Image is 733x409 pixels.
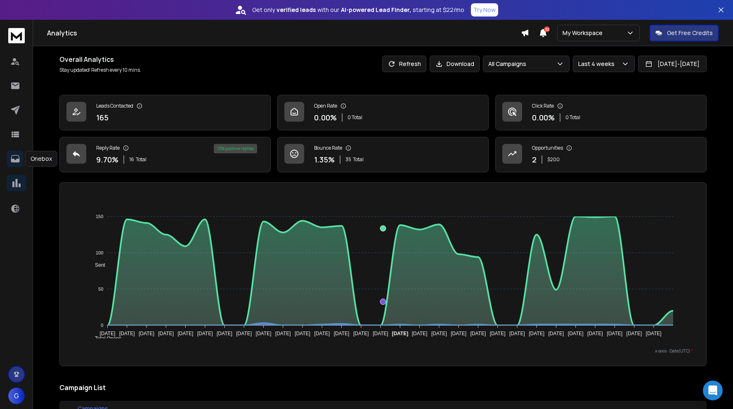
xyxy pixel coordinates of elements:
p: Bounce Rate [314,145,342,151]
tspan: 100 [96,250,103,255]
p: My Workspace [563,29,606,37]
tspan: 150 [96,214,103,219]
a: Reply Rate9.70%16Total13% positive replies [59,137,271,172]
a: Click Rate0.00%0 Total [495,95,707,130]
h1: Overall Analytics [59,54,141,64]
span: 35 [345,156,351,163]
p: Reply Rate [96,145,120,151]
a: Leads Contacted165 [59,95,271,130]
span: Total [136,156,147,163]
p: 0 Total [565,114,580,121]
tspan: [DATE] [236,331,252,336]
a: Opportunities2$200 [495,137,707,172]
tspan: 50 [98,287,103,291]
tspan: [DATE] [139,331,154,336]
h1: Analytics [47,28,521,38]
div: Open Intercom Messenger [703,381,723,400]
p: Get only with our starting at $22/mo [252,6,464,14]
strong: verified leads [277,6,316,14]
tspan: [DATE] [607,331,623,336]
tspan: [DATE] [373,331,388,336]
div: Onebox [25,151,57,167]
p: Get Free Credits [667,29,713,37]
p: Leads Contacted [96,103,133,109]
tspan: [DATE] [529,331,544,336]
button: G [8,388,25,404]
tspan: [DATE] [177,331,193,336]
span: Total [353,156,364,163]
span: Total Opens [89,336,121,341]
tspan: [DATE] [334,331,350,336]
button: Refresh [382,56,426,72]
tspan: [DATE] [217,331,232,336]
strong: AI-powered Lead Finder, [341,6,411,14]
h2: Campaign List [59,383,707,393]
p: 165 [96,112,109,123]
a: Bounce Rate1.35%35Total [277,137,489,172]
p: 9.70 % [96,154,118,165]
p: 2 [532,154,537,165]
tspan: [DATE] [568,331,584,336]
p: Open Rate [314,103,337,109]
p: 0.00 % [532,112,555,123]
tspan: [DATE] [275,331,291,336]
tspan: [DATE] [646,331,662,336]
tspan: [DATE] [255,331,271,336]
tspan: [DATE] [587,331,603,336]
tspan: [DATE] [392,331,408,336]
p: Stay updated! Refresh every 10 mins. [59,67,141,73]
p: 0.00 % [314,112,337,123]
p: Download [447,60,474,68]
p: Refresh [399,60,421,68]
tspan: [DATE] [353,331,369,336]
tspan: [DATE] [119,331,135,336]
tspan: [DATE] [451,331,466,336]
p: All Campaigns [488,60,530,68]
tspan: 0 [101,323,103,328]
tspan: [DATE] [314,331,330,336]
a: Open Rate0.00%0 Total [277,95,489,130]
tspan: [DATE] [431,331,447,336]
tspan: [DATE] [627,331,642,336]
img: logo [8,28,25,43]
tspan: [DATE] [295,331,310,336]
div: 13 % positive replies [214,144,257,153]
tspan: [DATE] [197,331,213,336]
tspan: [DATE] [509,331,525,336]
tspan: [DATE] [412,331,428,336]
span: Sent [89,262,105,268]
p: 1.35 % [314,154,335,165]
p: x-axis : Date(UTC) [73,348,693,354]
p: 0 Total [348,114,362,121]
tspan: [DATE] [158,331,174,336]
p: Try Now [473,6,496,14]
span: 16 [129,156,134,163]
button: [DATE]-[DATE] [638,56,707,72]
button: Try Now [471,3,498,16]
p: $ 200 [547,156,560,163]
button: Download [430,56,480,72]
tspan: [DATE] [549,331,564,336]
tspan: [DATE] [471,331,486,336]
button: Get Free Credits [650,25,719,41]
p: Last 4 weeks [578,60,618,68]
p: Opportunities [532,145,563,151]
tspan: [DATE] [490,331,506,336]
tspan: [DATE] [99,331,115,336]
p: Click Rate [532,103,554,109]
span: 32 [544,26,550,32]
